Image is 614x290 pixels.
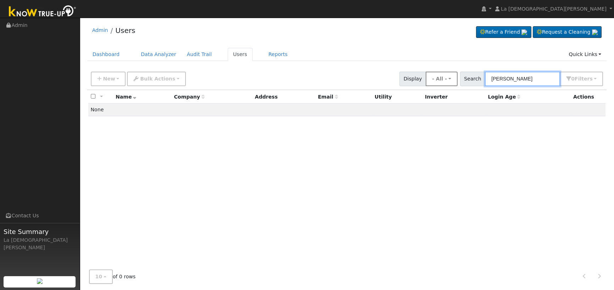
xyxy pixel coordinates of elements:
[560,72,603,86] button: 0Filters
[140,76,175,82] span: Bulk Actions
[115,26,135,35] a: Users
[375,93,420,101] div: Utility
[592,29,598,35] img: retrieve
[182,48,217,61] a: Audit Trail
[573,93,603,101] div: Actions
[488,94,520,100] span: Days since last login
[476,26,531,38] a: Refer a Friend
[174,94,205,100] span: Company name
[87,48,125,61] a: Dashboard
[575,76,593,82] span: Filter
[103,76,115,82] span: New
[127,72,186,86] button: Bulk Actions
[563,48,607,61] a: Quick Links
[533,26,602,38] a: Request a Cleaning
[521,29,527,35] img: retrieve
[91,72,126,86] button: New
[228,48,253,61] a: Users
[4,236,76,251] div: La [DEMOGRAPHIC_DATA][PERSON_NAME]
[135,48,182,61] a: Data Analyzer
[485,72,560,86] input: Search
[88,104,606,116] td: None
[426,72,458,86] button: - All -
[425,93,483,101] div: Inverter
[460,72,485,86] span: Search
[318,94,338,100] span: Email
[116,94,137,100] span: Name
[5,4,80,20] img: Know True-Up
[263,48,293,61] a: Reports
[255,93,313,101] div: Address
[590,76,592,82] span: s
[501,6,607,12] span: La [DEMOGRAPHIC_DATA][PERSON_NAME]
[95,274,103,279] span: 10
[37,278,43,284] img: retrieve
[92,27,108,33] a: Admin
[399,72,426,86] span: Display
[4,227,76,236] span: Site Summary
[89,269,136,284] span: of 0 rows
[89,269,113,284] button: 10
